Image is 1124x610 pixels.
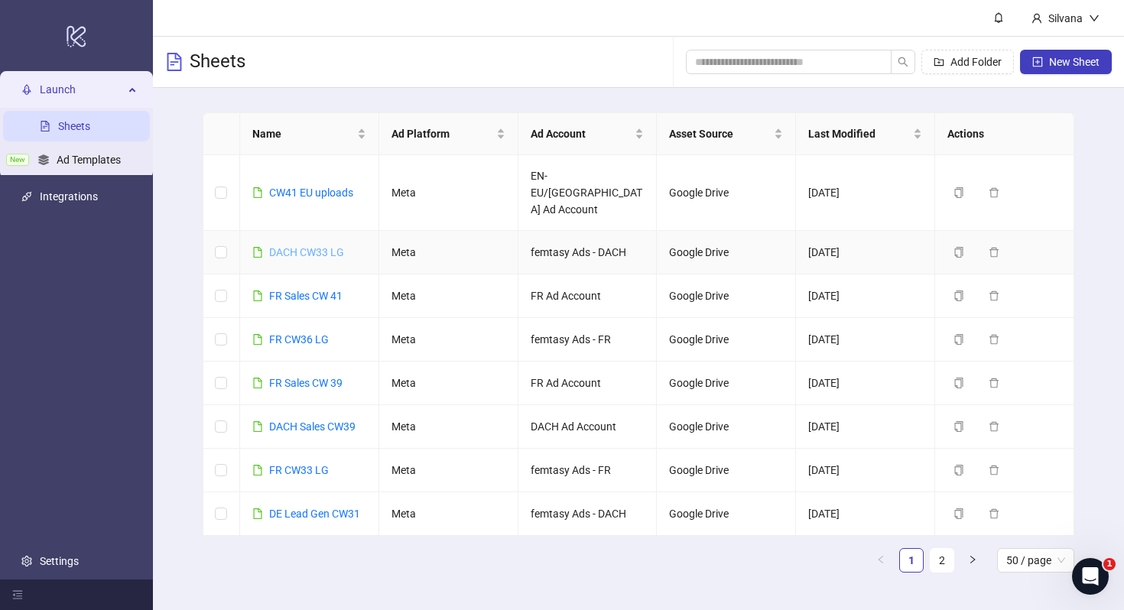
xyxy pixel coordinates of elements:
[953,187,964,198] span: copy
[1089,13,1100,24] span: down
[989,378,999,388] span: delete
[518,318,658,362] td: femtasy Ads - FR
[899,548,924,573] li: 1
[796,274,935,318] td: [DATE]
[269,246,344,258] a: DACH CW33 LG
[1032,57,1043,67] span: plus-square
[657,231,796,274] td: Google Drive
[57,154,121,166] a: Ad Templates
[252,508,263,519] span: file
[657,449,796,492] td: Google Drive
[989,334,999,345] span: delete
[953,421,964,432] span: copy
[953,378,964,388] span: copy
[989,247,999,258] span: delete
[657,113,796,155] th: Asset Source
[518,274,658,318] td: FR Ad Account
[269,464,329,476] a: FR CW33 LG
[269,290,343,302] a: FR Sales CW 41
[796,113,935,155] th: Last Modified
[1020,50,1112,74] button: New Sheet
[379,318,518,362] td: Meta
[898,57,908,67] span: search
[931,549,953,572] a: 2
[269,187,353,199] a: CW41 EU uploads
[518,362,658,405] td: FR Ad Account
[900,549,923,572] a: 1
[808,125,910,142] span: Last Modified
[796,492,935,536] td: [DATE]
[165,53,184,71] span: file-text
[379,405,518,449] td: Meta
[968,555,977,564] span: right
[796,405,935,449] td: [DATE]
[252,187,263,198] span: file
[657,318,796,362] td: Google Drive
[953,508,964,519] span: copy
[657,155,796,231] td: Google Drive
[252,378,263,388] span: file
[21,84,32,95] span: rocket
[989,508,999,519] span: delete
[379,113,518,155] th: Ad Platform
[1049,56,1100,68] span: New Sheet
[993,12,1004,23] span: bell
[930,548,954,573] li: 2
[935,113,1074,155] th: Actions
[518,231,658,274] td: femtasy Ads - DACH
[252,421,263,432] span: file
[379,362,518,405] td: Meta
[869,548,893,573] li: Previous Page
[269,333,329,346] a: FR CW36 LG
[12,589,23,600] span: menu-fold
[657,492,796,536] td: Google Drive
[989,290,999,301] span: delete
[796,155,935,231] td: [DATE]
[796,318,935,362] td: [DATE]
[953,465,964,475] span: copy
[252,247,263,258] span: file
[391,125,493,142] span: Ad Platform
[58,120,90,132] a: Sheets
[269,508,360,520] a: DE Lead Gen CW31
[252,125,354,142] span: Name
[657,362,796,405] td: Google Drive
[518,449,658,492] td: femtasy Ads - FR
[950,56,1002,68] span: Add Folder
[379,231,518,274] td: Meta
[1031,13,1042,24] span: user
[989,187,999,198] span: delete
[252,465,263,475] span: file
[953,334,964,345] span: copy
[269,420,356,433] a: DACH Sales CW39
[252,290,263,301] span: file
[869,548,893,573] button: left
[669,125,771,142] span: Asset Source
[518,113,658,155] th: Ad Account
[40,190,98,203] a: Integrations
[1042,10,1089,27] div: Silvana
[379,155,518,231] td: Meta
[518,492,658,536] td: femtasy Ads - DACH
[518,155,658,231] td: EN-EU/[GEOGRAPHIC_DATA] Ad Account
[1006,549,1065,572] span: 50 / page
[989,465,999,475] span: delete
[252,334,263,345] span: file
[531,125,632,142] span: Ad Account
[960,548,985,573] li: Next Page
[1103,558,1116,570] span: 1
[796,231,935,274] td: [DATE]
[921,50,1014,74] button: Add Folder
[240,113,379,155] th: Name
[960,548,985,573] button: right
[518,405,658,449] td: DACH Ad Account
[796,362,935,405] td: [DATE]
[379,492,518,536] td: Meta
[379,449,518,492] td: Meta
[40,74,124,105] span: Launch
[657,274,796,318] td: Google Drive
[953,247,964,258] span: copy
[657,405,796,449] td: Google Drive
[876,555,885,564] span: left
[989,421,999,432] span: delete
